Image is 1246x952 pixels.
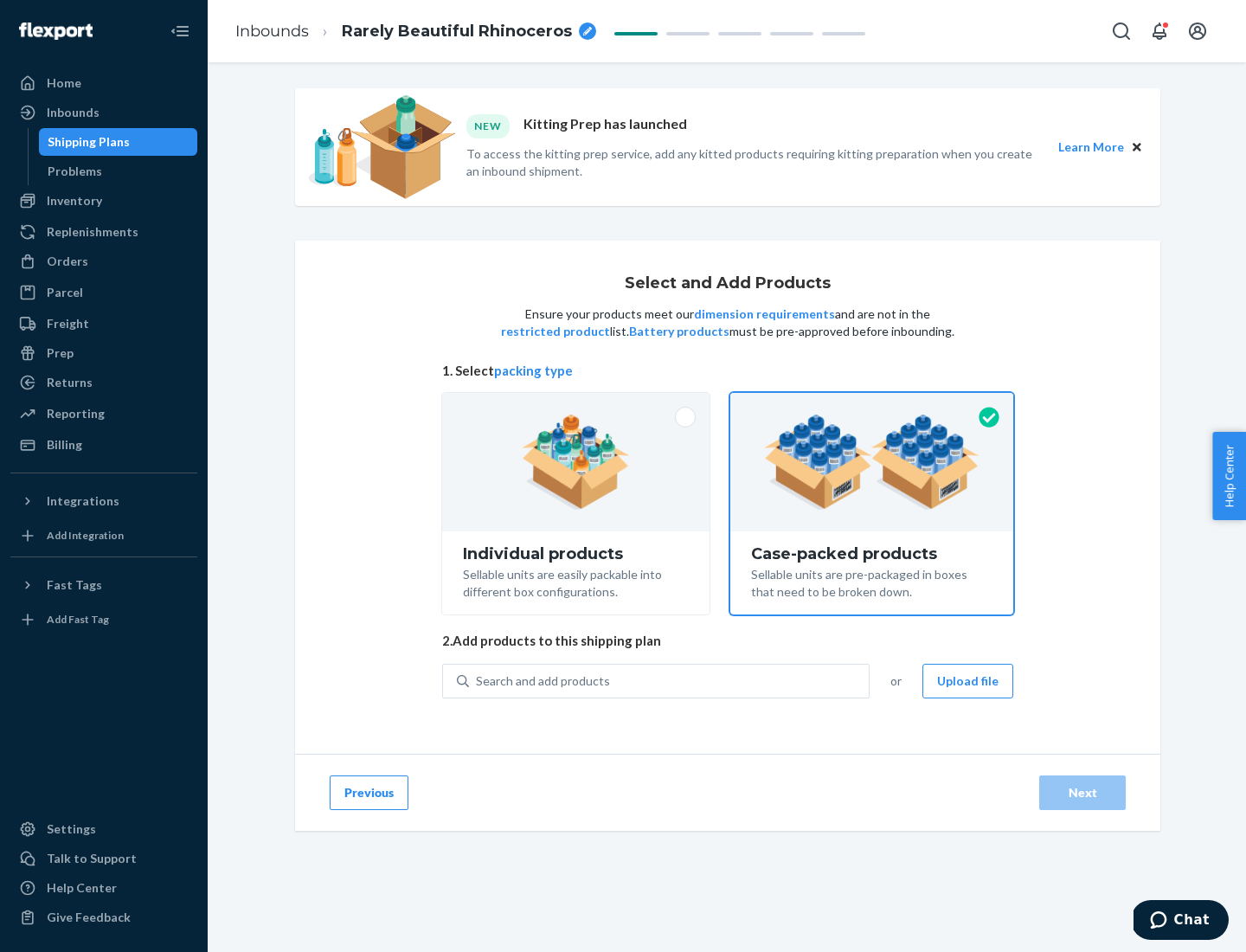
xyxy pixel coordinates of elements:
a: Returns [10,369,197,396]
a: Shipping Plans [39,128,198,156]
a: Help Center [10,874,197,902]
div: Add Integration [47,528,124,543]
a: Billing [10,431,197,459]
button: Learn More [1058,138,1124,157]
div: Replenishments [47,223,138,241]
button: Open notifications [1142,14,1177,48]
span: 2. Add products to this shipping plan [442,632,1013,650]
a: Problems [39,158,198,185]
div: Freight [47,315,89,332]
a: Replenishments [10,218,197,246]
div: Talk to Support [47,850,137,867]
ol: breadcrumbs [222,6,610,57]
div: Sellable units are easily packable into different box configurations. [463,563,689,601]
div: Returns [47,374,93,391]
img: Flexport logo [19,23,93,40]
div: Help Center [47,879,117,897]
div: Case-packed products [751,545,992,563]
p: Ensure your products meet our and are not in the list. must be pre-approved before inbounding. [499,306,956,340]
a: Orders [10,248,197,275]
span: or [890,672,902,690]
div: Prep [47,344,74,362]
a: Prep [10,339,197,367]
button: restricted product [501,323,610,340]
span: Rarely Beautiful Rhinoceros [342,21,572,43]
div: Parcel [47,284,83,301]
div: Reporting [47,405,105,422]
div: Home [47,74,81,92]
a: Add Integration [10,522,197,550]
button: packing type [494,362,573,380]
p: To access the kitting prep service, add any kitted products requiring kitting preparation when yo... [466,145,1043,180]
div: Fast Tags [47,576,102,594]
button: Help Center [1212,432,1246,520]
div: Next [1054,784,1111,801]
button: Talk to Support [10,845,197,872]
div: Add Fast Tag [47,612,109,627]
div: Shipping Plans [48,133,130,151]
button: Next [1039,775,1126,810]
div: Billing [47,436,82,453]
a: Inventory [10,187,197,215]
button: Open Search Box [1104,14,1139,48]
a: Settings [10,815,197,843]
img: individual-pack.facf35554cb0f1810c75b2bd6df2d64e.png [522,415,630,510]
div: Problems [48,163,102,180]
button: Give Feedback [10,904,197,931]
div: Search and add products [476,672,610,690]
a: Parcel [10,279,197,306]
div: Give Feedback [47,909,131,926]
a: Inbounds [235,22,309,41]
a: Add Fast Tag [10,606,197,634]
div: Inbounds [47,104,100,121]
button: Open account menu [1180,14,1215,48]
a: Freight [10,310,197,338]
button: Integrations [10,487,197,515]
p: Kitting Prep has launched [523,114,687,138]
div: Integrations [47,492,119,510]
button: Fast Tags [10,571,197,599]
a: Home [10,69,197,97]
button: Battery products [629,323,729,340]
button: dimension requirements [694,306,835,323]
div: NEW [466,114,510,138]
a: Reporting [10,400,197,428]
button: Previous [330,775,408,810]
button: Close [1127,138,1146,157]
div: Sellable units are pre-packaged in boxes that need to be broken down. [751,563,992,601]
button: Upload file [922,664,1013,698]
a: Inbounds [10,99,197,126]
img: case-pack.59cecea509d18c883b923b81aeac6d0b.png [764,415,979,510]
div: Settings [47,820,96,838]
div: Individual products [463,545,689,563]
button: Close Navigation [163,14,197,48]
span: 1. Select [442,362,1013,380]
h1: Select and Add Products [625,275,831,293]
div: Inventory [47,192,102,209]
iframe: Opens a widget where you can chat to one of our agents [1134,900,1229,943]
div: Orders [47,253,88,270]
